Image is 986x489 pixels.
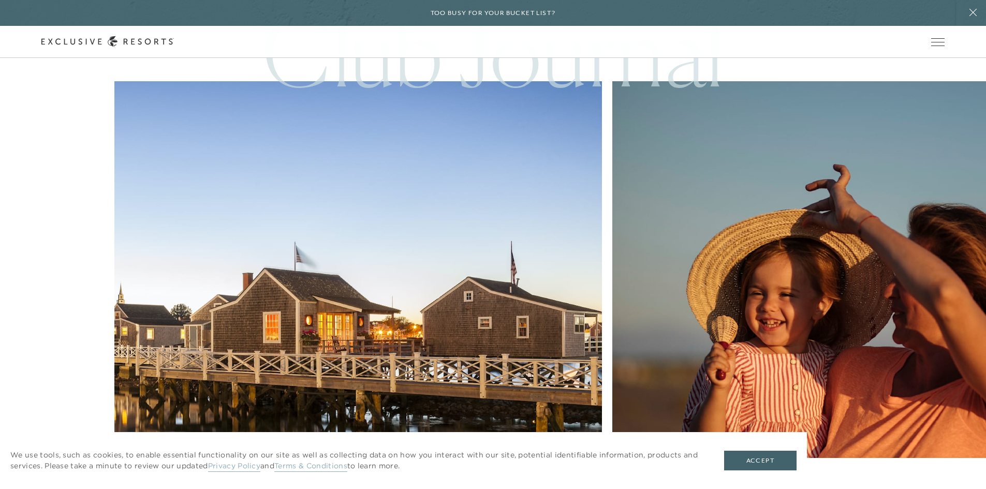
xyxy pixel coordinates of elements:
[931,38,945,46] button: Open navigation
[274,461,347,472] a: Terms & Conditions
[10,450,703,471] p: We use tools, such as cookies, to enable essential functionality on our site as well as collectin...
[724,451,797,470] button: Accept
[208,461,260,472] a: Privacy Policy
[431,8,556,18] h6: Too busy for your bucket list?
